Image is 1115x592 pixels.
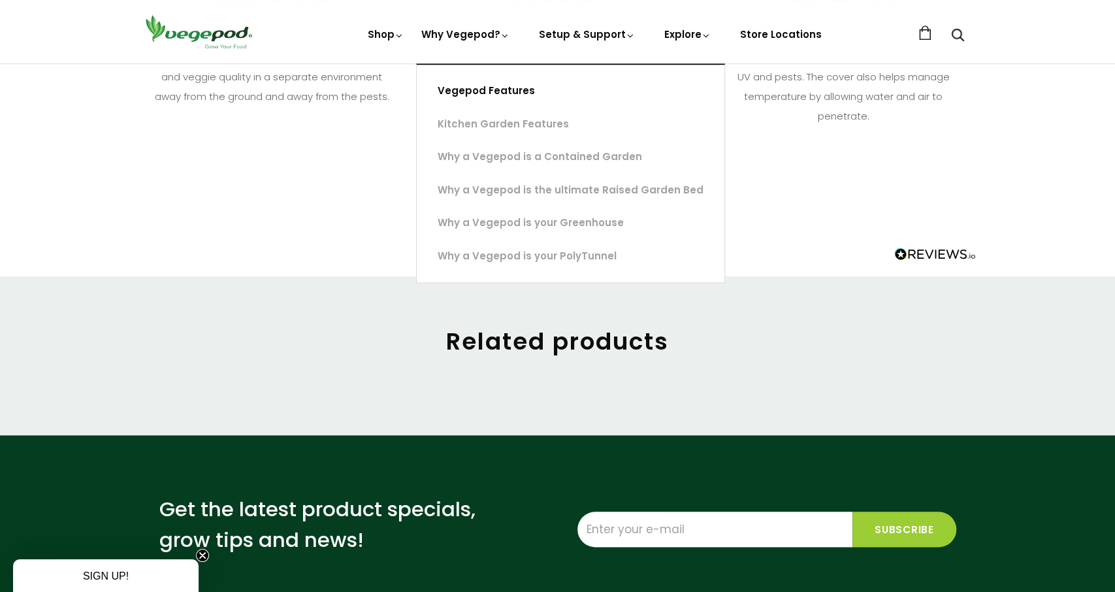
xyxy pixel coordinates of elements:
img: Leads to vegepod.co.uk's company reviews page on REVIEWS.io. [894,248,976,261]
a: Vegepod Features [417,74,724,108]
a: Why a Vegepod is the ultimate Raised Garden Bed [417,174,724,207]
a: Why a Vegepod is your Greenhouse [417,206,724,240]
a: Kitchen Garden Features [417,108,724,141]
a: Store Locations [740,27,822,41]
a: Why Vegepod? [421,27,510,130]
a: Explore [664,27,711,41]
a: Why a Vegepod is your PolyTunnel [417,240,724,273]
span: SIGN UP! [83,570,129,582]
img: Vegepod [140,13,257,50]
div: Be the first to write a review [140,163,976,208]
button: Close teaser [196,549,209,562]
a: Shop [368,27,404,41]
div: SIGN UP!Close teaser [13,559,199,592]
input: Enter your e-mail [577,512,852,547]
a: Search [951,29,964,43]
p: Get the latest product specials, grow tips and news! [159,494,486,555]
input: Subscribe [852,512,956,547]
p: An easy to manage contained raised gardening bed is perfect for the home. Control your growth and... [151,28,393,107]
p: A greenhouse in our backyard by using a polyethylene knitted mesh to protect crops from UV and pe... [722,28,964,126]
a: Why a Vegepod is a Contained Garden [417,140,724,174]
a: Setup & Support [539,27,636,41]
h2: Related products [140,327,976,355]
